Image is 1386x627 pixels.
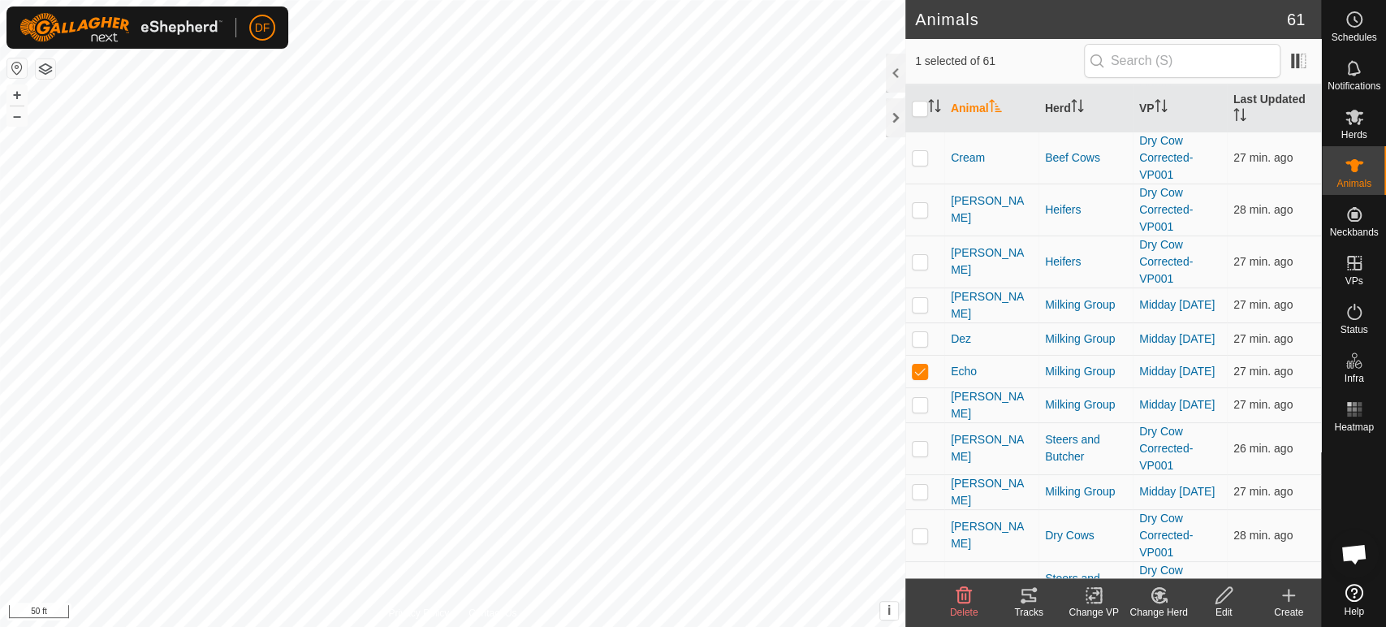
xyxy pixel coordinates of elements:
div: Open chat [1330,530,1379,578]
span: Sep 10, 2025, 7:03 AM [1233,485,1293,498]
span: [PERSON_NAME] [951,475,1032,509]
span: [PERSON_NAME] [951,192,1032,227]
span: Sep 10, 2025, 7:02 AM [1233,529,1293,542]
span: Notifications [1328,81,1380,91]
span: Status [1340,325,1367,335]
span: VPs [1345,276,1362,286]
span: [PERSON_NAME] [951,388,1032,422]
span: Help [1344,607,1364,616]
span: Dez [951,331,971,348]
th: Animal [944,84,1038,133]
span: [PERSON_NAME] [951,518,1032,552]
span: Infra [1344,374,1363,383]
div: Milking Group [1045,331,1126,348]
span: Sep 10, 2025, 7:02 AM [1233,151,1293,164]
a: Midday [DATE] [1139,365,1215,378]
p-sorticon: Activate to sort [989,102,1002,115]
div: Create [1256,605,1321,620]
a: Dry Cow Corrected-VP001 [1139,186,1193,233]
th: VP [1133,84,1227,133]
span: DF [255,19,270,37]
div: Change VP [1061,605,1126,620]
span: Sep 10, 2025, 7:03 AM [1233,298,1293,311]
div: Change Herd [1126,605,1191,620]
a: Dry Cow Corrected-VP001 [1139,238,1193,285]
div: Tracks [996,605,1061,620]
span: [PERSON_NAME] [951,288,1032,322]
span: Echo [951,363,977,380]
button: + [7,85,27,105]
a: Dry Cow Corrected-VP001 [1139,564,1193,611]
span: Neckbands [1329,227,1378,237]
div: Beef Cows [1045,149,1126,166]
span: Schedules [1331,32,1376,42]
input: Search (S) [1084,44,1280,78]
h2: Animals [915,10,1287,29]
div: Heifers [1045,201,1126,218]
th: Herd [1038,84,1133,133]
span: i [887,603,891,617]
span: Sep 10, 2025, 7:03 AM [1233,398,1293,411]
button: Reset Map [7,58,27,78]
a: Midday [DATE] [1139,485,1215,498]
span: Sep 10, 2025, 7:02 AM [1233,255,1293,268]
div: Milking Group [1045,483,1126,500]
img: Gallagher Logo [19,13,222,42]
a: Dry Cow Corrected-VP001 [1139,425,1193,472]
a: Midday [DATE] [1139,332,1215,345]
span: Herds [1341,130,1367,140]
button: i [880,602,898,620]
a: Midday [DATE] [1139,398,1215,411]
div: Dry Cows [1045,527,1126,544]
div: Edit [1191,605,1256,620]
p-sorticon: Activate to sort [1233,110,1246,123]
a: Privacy Policy [388,606,449,621]
span: Sep 10, 2025, 7:03 AM [1233,442,1293,455]
div: Steers and Butcher [1045,570,1126,604]
p-sorticon: Activate to sort [928,102,941,115]
span: Sep 10, 2025, 7:02 AM [1233,365,1293,378]
span: Animals [1336,179,1371,188]
span: 1 selected of 61 [915,53,1084,70]
p-sorticon: Activate to sort [1071,102,1084,115]
a: Help [1322,577,1386,623]
span: [PERSON_NAME] [951,244,1032,279]
div: Milking Group [1045,396,1126,413]
span: Heatmap [1334,422,1374,432]
span: Sep 10, 2025, 7:02 AM [1233,203,1293,216]
div: Steers and Butcher [1045,431,1126,465]
span: [PERSON_NAME] [951,431,1032,465]
button: – [7,106,27,126]
span: Delete [950,607,978,618]
th: Last Updated [1227,84,1321,133]
div: Milking Group [1045,363,1126,380]
span: Sep 10, 2025, 7:02 AM [1233,332,1293,345]
span: 61 [1287,7,1305,32]
div: Heifers [1045,253,1126,270]
button: Map Layers [36,59,55,79]
a: Dry Cow Corrected-VP001 [1139,134,1193,181]
a: Contact Us [468,606,516,621]
div: Milking Group [1045,296,1126,313]
p-sorticon: Activate to sort [1155,102,1168,115]
span: Cream [951,149,985,166]
a: Dry Cow Corrected-VP001 [1139,512,1193,559]
a: Midday [DATE] [1139,298,1215,311]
